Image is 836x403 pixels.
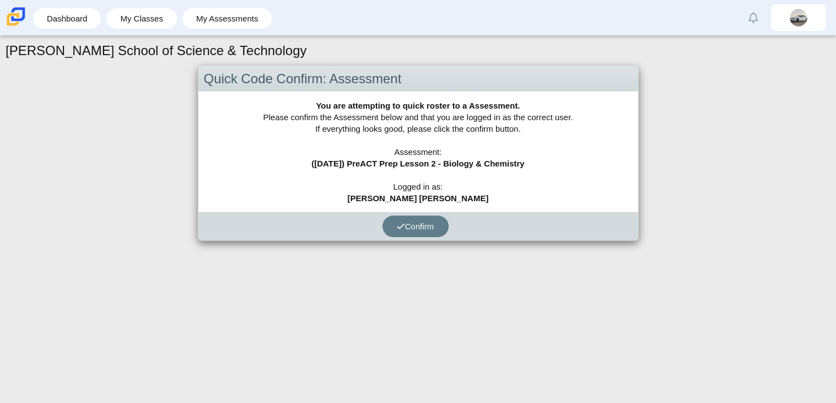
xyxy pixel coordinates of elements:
a: My Assessments [188,8,267,29]
span: Confirm [397,222,434,231]
b: [PERSON_NAME] [PERSON_NAME] [348,194,489,203]
a: Alerts [741,6,765,30]
img: santiago.cabreraba.MbJWyv [790,9,807,26]
b: ([DATE]) PreACT Prep Lesson 2 - Biology & Chemistry [311,159,524,168]
div: Please confirm the Assessment below and that you are logged in as the correct user. If everything... [198,92,638,212]
a: My Classes [112,8,171,29]
a: santiago.cabreraba.MbJWyv [771,4,826,31]
b: You are attempting to quick roster to a Assessment. [316,101,520,110]
button: Confirm [382,216,449,237]
div: Quick Code Confirm: Assessment [198,66,638,92]
a: Dashboard [39,8,95,29]
h1: [PERSON_NAME] School of Science & Technology [6,41,307,60]
a: Carmen School of Science & Technology [4,20,28,30]
img: Carmen School of Science & Technology [4,5,28,28]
